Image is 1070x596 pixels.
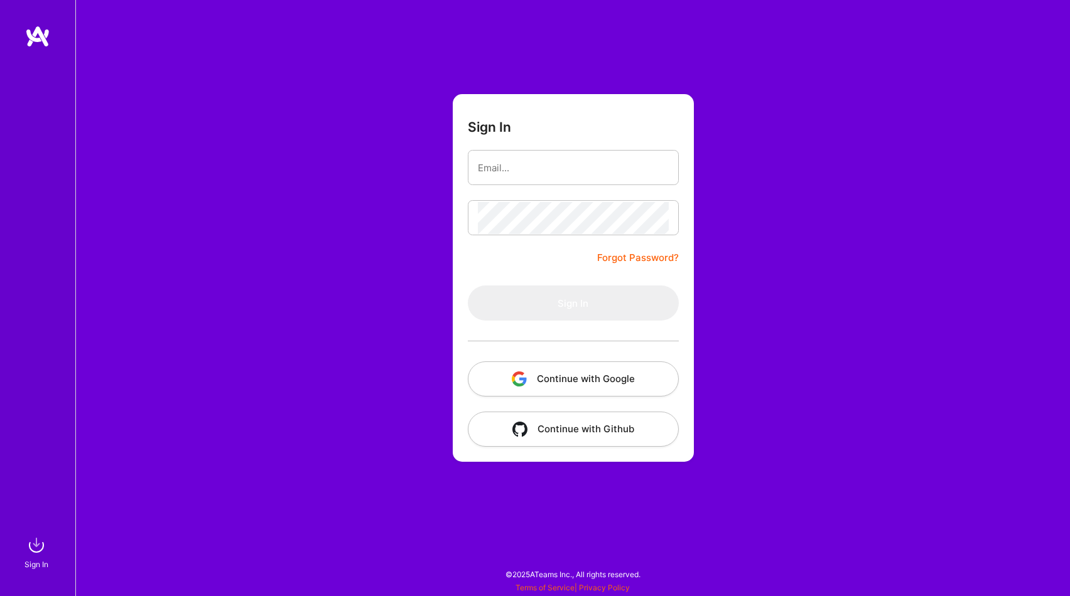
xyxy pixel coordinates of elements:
[516,583,630,592] span: |
[24,533,49,558] img: sign in
[26,533,49,571] a: sign inSign In
[478,152,669,184] input: Email...
[512,422,527,437] img: icon
[468,285,679,321] button: Sign In
[516,583,575,592] a: Terms of Service
[468,412,679,447] button: Continue with Github
[75,558,1070,590] div: © 2025 ATeams Inc., All rights reserved.
[24,558,48,571] div: Sign In
[597,250,679,265] a: Forgot Password?
[468,361,679,396] button: Continue with Google
[468,119,511,135] h3: Sign In
[512,371,527,386] img: icon
[579,583,630,592] a: Privacy Policy
[25,25,50,48] img: logo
